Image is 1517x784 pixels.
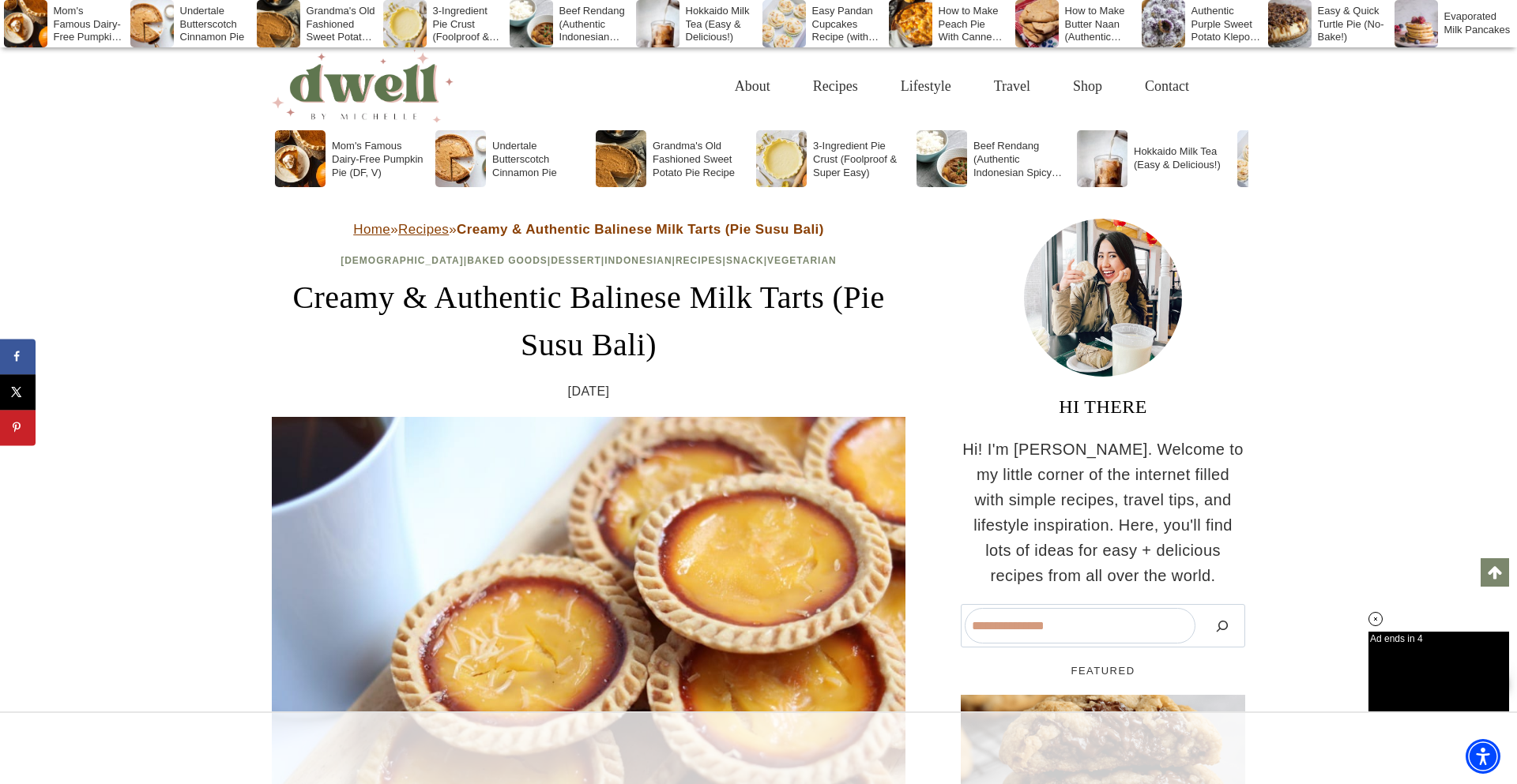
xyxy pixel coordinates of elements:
time: [DATE] [568,381,610,402]
img: DWELL by michelle [272,50,454,122]
a: Recipes [676,255,723,266]
a: Contact [1124,61,1210,112]
a: Lifestyle [879,61,973,112]
a: Indonesian [604,255,672,266]
a: Travel [973,61,1052,112]
a: Scroll to top [1481,558,1509,587]
a: Baked Goods [467,255,548,266]
h3: HI THERE [961,392,1245,421]
a: Recipes [398,222,449,237]
a: Shop [1052,61,1124,112]
h1: Creamy & Authentic Balinese Milk Tarts (Pie Susu Bali) [272,274,905,369]
a: Snack [726,255,764,266]
a: Dessert [551,255,601,266]
h5: FEATURED [961,663,1245,679]
nav: Primary Navigation [713,61,1210,112]
a: [DEMOGRAPHIC_DATA] [341,255,464,266]
p: Hi! I'm [PERSON_NAME]. Welcome to my little corner of the internet filled with simple recipes, tr... [961,437,1245,588]
strong: Creamy & Authentic Balinese Milk Tarts (Pie Susu Bali) [457,222,824,237]
a: About [713,61,792,112]
a: Home [353,222,390,237]
span: » » [353,222,824,237]
a: Recipes [792,61,879,112]
iframe: Advertisement [471,713,1046,784]
div: Accessibility Menu [1466,739,1500,774]
span: | | | | | | [341,255,837,266]
a: Vegetarian [767,255,837,266]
